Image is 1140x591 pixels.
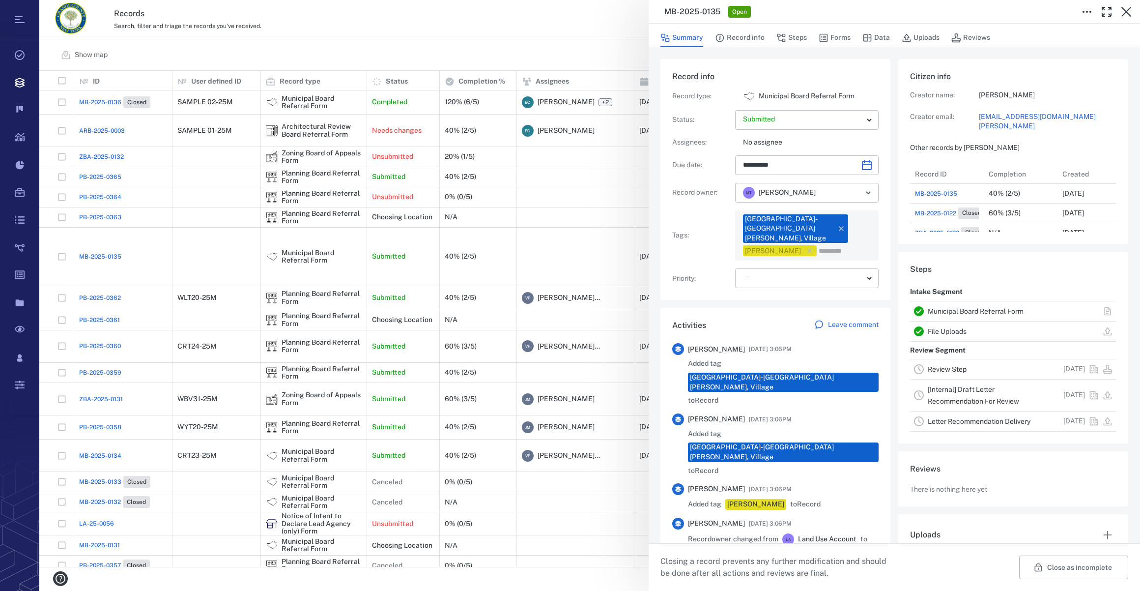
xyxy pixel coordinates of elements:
[1062,228,1084,238] p: [DATE]
[749,518,792,530] span: [DATE] 3:06PM
[928,417,1030,425] a: Letter Recommendation Delivery
[989,229,1001,236] div: N/A
[749,414,792,425] span: [DATE] 3:06PM
[672,231,731,240] p: Tags :
[743,90,755,102] img: icon Municipal Board Referral Form
[672,71,879,83] h6: Record info
[915,207,985,219] a: MB-2025-0122Closed
[910,90,979,100] p: Creator name:
[979,90,1116,100] p: [PERSON_NAME]
[688,466,718,476] span: to Record
[1019,556,1128,579] button: Close as incomplete
[660,29,703,47] button: Summary
[745,246,801,256] div: [PERSON_NAME]
[910,112,979,131] p: Creator email:
[898,59,1128,252] div: Citizen infoCreator name:[PERSON_NAME]Creator email:[EMAIL_ADDRESS][DOMAIN_NAME][PERSON_NAME]Othe...
[960,209,983,217] span: Closed
[22,7,42,16] span: Help
[989,160,1026,188] div: Completion
[672,274,731,284] p: Priority :
[776,29,807,47] button: Steps
[910,342,966,359] p: Review Segment
[782,533,794,545] div: L A
[743,138,879,148] p: No assignee
[660,308,890,575] div: ActivitiesLeave comment[PERSON_NAME][DATE] 3:06PMAdded tag [GEOGRAPHIC_DATA]-[GEOGRAPHIC_DATA][PE...
[910,164,984,184] div: Record ID
[688,345,745,355] span: [PERSON_NAME]
[910,529,940,541] h6: Uploads
[672,115,731,125] p: Status :
[790,500,821,509] span: to Record
[898,252,1128,451] div: StepsIntake SegmentMunicipal Board Referral FormFile UploadsReview SegmentReview Step[DATE][Inter...
[928,307,1024,315] a: Municipal Board Referral Form
[979,112,1116,131] a: [EMAIL_ADDRESS][DOMAIN_NAME][PERSON_NAME]
[910,283,963,301] p: Intake Segment
[989,209,1021,217] div: 60% (3/5)
[690,373,877,392] div: [GEOGRAPHIC_DATA]-[GEOGRAPHIC_DATA][PERSON_NAME], Village
[915,189,957,198] a: MB-2025-0135
[1077,2,1097,22] button: Toggle to Edit Boxes
[984,164,1057,184] div: Completion
[828,320,879,330] p: Leave comment
[727,500,784,509] div: [PERSON_NAME]
[749,483,792,495] span: [DATE] 3:06PM
[688,484,745,494] span: [PERSON_NAME]
[861,186,875,200] button: Open
[915,160,947,188] div: Record ID
[743,273,863,284] div: —
[672,91,731,101] p: Record type :
[910,463,1116,475] h6: Reviews
[690,443,877,462] div: [GEOGRAPHIC_DATA]-[GEOGRAPHIC_DATA][PERSON_NAME], Village
[660,59,890,308] div: Record infoRecord type:icon Municipal Board Referral FormMunicipal Board Referral FormStatus:Assi...
[814,320,879,331] a: Leave comment
[951,29,990,47] button: Reviews
[798,534,856,544] span: Land Use Account
[915,227,988,239] a: ZBA-2025-0120Closed
[688,429,721,439] span: Added tag
[688,534,778,544] span: Record owner changed from
[910,264,1116,275] h6: Steps
[672,160,731,170] p: Due date :
[715,29,765,47] button: Record info
[915,209,956,218] span: MB-2025-0122
[759,188,816,198] span: [PERSON_NAME]
[672,188,731,198] p: Record owner :
[1063,390,1085,400] p: [DATE]
[1062,189,1084,199] p: [DATE]
[1062,208,1084,218] p: [DATE]
[910,71,1116,83] h6: Citizen info
[963,229,986,237] span: Closed
[819,29,851,47] button: Forms
[730,8,749,16] span: Open
[928,365,967,373] a: Review Step
[989,190,1020,197] div: 40% (2/5)
[688,396,718,406] span: to Record
[1063,416,1085,426] p: [DATE]
[910,485,987,495] p: There is nothing here yet
[749,343,792,355] span: [DATE] 3:06PM
[743,90,755,102] div: Municipal Board Referral Form
[688,519,745,529] span: [PERSON_NAME]
[862,29,890,47] button: Data
[860,534,867,544] span: to
[745,214,832,243] div: [GEOGRAPHIC_DATA]-[GEOGRAPHIC_DATA][PERSON_NAME], Village
[1063,364,1085,374] p: [DATE]
[928,385,1019,405] a: [Internal] Draft Letter Recommendation For Review
[928,327,967,335] a: File Uploads
[1097,2,1116,22] button: Toggle Fullscreen
[759,91,855,101] p: Municipal Board Referral Form
[672,320,706,331] h6: Activities
[660,556,894,579] p: Closing a record prevents any further modification and should be done after all actions and revie...
[688,500,721,509] span: Added tag
[915,229,959,237] span: ZBA-2025-0120
[898,451,1128,514] div: ReviewsThere is nothing here yet
[688,414,745,424] span: [PERSON_NAME]
[743,187,755,199] div: M T
[1057,164,1131,184] div: Created
[664,6,720,18] h3: MB-2025-0135
[857,155,877,175] button: Choose date, selected date is Oct 25, 2025
[672,138,731,148] p: Assignees :
[1062,160,1089,188] div: Created
[743,115,863,124] p: Submitted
